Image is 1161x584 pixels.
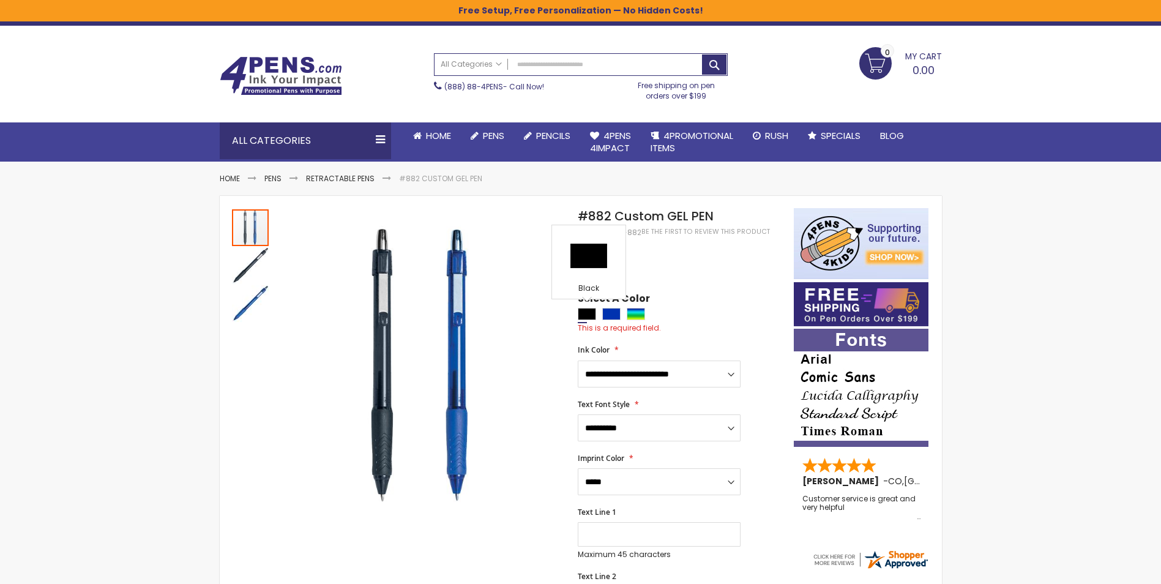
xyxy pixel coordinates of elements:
span: 0.00 [913,62,935,78]
a: 4PROMOTIONALITEMS [641,122,743,162]
a: Specials [798,122,870,149]
span: - Call Now! [444,81,544,92]
a: 0.00 0 [859,47,942,78]
img: #882 Custom GEL PEN [282,226,562,506]
span: Text Font Style [578,399,630,410]
span: CO [888,475,902,487]
div: This is a required field. [578,323,781,333]
div: Black [555,283,622,296]
a: Home [220,173,240,184]
img: #882 Custom GEL PEN [232,285,269,322]
img: 4pens.com widget logo [812,548,929,571]
img: 4Pens Custom Pens and Promotional Products [220,56,342,95]
div: Sign In [901,13,941,23]
div: All Categories [220,122,391,159]
a: Rush [743,122,798,149]
span: #882 Custom GEL PEN [578,208,714,225]
span: Imprint Color [578,453,624,463]
a: Home [403,122,461,149]
span: Text Line 2 [578,571,616,582]
div: Customer service is great and very helpful [802,495,921,521]
a: Pens [461,122,514,149]
a: 4Pens4impact [580,122,641,162]
span: Ink Color [578,345,610,355]
li: #882 Custom GEL PEN [399,174,482,184]
a: All Categories [435,54,508,74]
a: Retractable Pens [306,173,375,184]
a: 4pens.com certificate URL [812,563,929,573]
span: Rush [765,129,788,142]
span: Blog [880,129,904,142]
span: Text Line 1 [578,507,616,517]
span: - , [883,475,994,487]
a: Pens [264,173,282,184]
img: #882 Custom GEL PEN [232,247,269,284]
a: Blog [870,122,914,149]
span: Home [426,129,451,142]
img: Free shipping on orders over $199 [794,282,928,326]
a: Pencils [514,122,580,149]
span: Pens [483,129,504,142]
span: 0 [885,47,890,58]
div: Black [578,308,596,320]
div: #882 Custom GEL PEN [232,284,269,322]
span: 4Pens 4impact [590,129,631,154]
img: font-personalization-examples [794,329,928,447]
span: [GEOGRAPHIC_DATA] [904,475,994,487]
a: Wishlist [753,13,794,22]
div: Blue [602,308,621,320]
span: 4PROMOTIONAL ITEMS [651,129,733,154]
span: Select A Color [578,292,650,309]
div: Assorted [627,308,645,320]
span: [PERSON_NAME] [802,475,883,487]
p: Maximum 45 characters [578,550,741,560]
span: All Categories [441,59,502,69]
span: Pencils [536,129,570,142]
a: Create an Account [808,13,889,22]
span: Specials [821,129,860,142]
div: #882 Custom GEL PEN [232,246,270,284]
img: 4pens 4 kids [794,208,928,279]
div: #882 Custom GEL PEN [232,208,270,246]
div: Free shipping on pen orders over $199 [625,76,728,100]
a: Be the first to review this product [641,227,770,236]
a: (888) 88-4PENS [444,81,503,92]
